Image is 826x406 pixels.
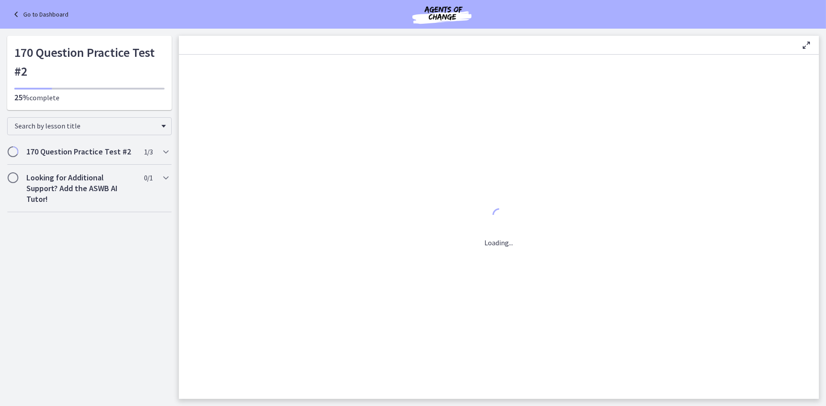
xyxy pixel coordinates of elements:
[14,92,30,103] span: 25%
[485,237,513,248] p: Loading...
[7,117,172,135] div: Search by lesson title
[485,206,513,227] div: 1
[388,4,496,25] img: Agents of Change
[26,172,136,205] h2: Looking for Additional Support? Add the ASWB AI Tutor!
[26,146,136,157] h2: 170 Question Practice Test #2
[144,172,152,183] span: 0 / 1
[144,146,152,157] span: 1 / 3
[15,121,157,130] span: Search by lesson title
[11,9,68,20] a: Go to Dashboard
[14,92,165,103] p: complete
[14,43,165,81] h1: 170 Question Practice Test #2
